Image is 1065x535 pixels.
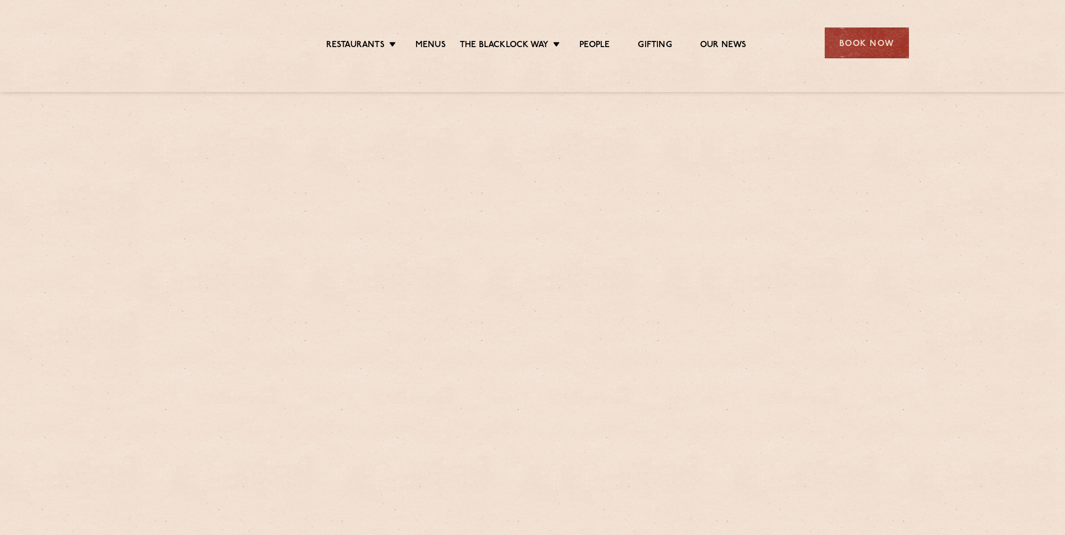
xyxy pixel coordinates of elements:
[415,40,446,52] a: Menus
[579,40,610,52] a: People
[157,11,254,75] img: svg%3E
[825,27,909,58] div: Book Now
[700,40,747,52] a: Our News
[638,40,671,52] a: Gifting
[460,40,549,52] a: The Blacklock Way
[326,40,385,52] a: Restaurants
